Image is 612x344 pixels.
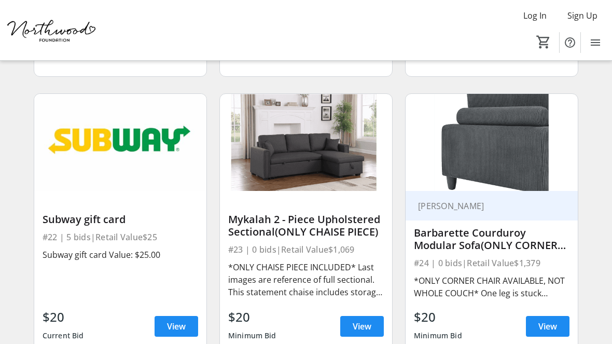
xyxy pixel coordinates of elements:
[538,320,557,333] span: View
[560,32,580,53] button: Help
[559,7,606,24] button: Sign Up
[406,94,578,191] img: Barbarette Courduroy Modular Sofa(ONLY CORNER PIECE)
[228,213,384,238] div: Mykalah 2 - Piece Upholstered Sectional(ONLY CHAISE PIECE)
[228,308,276,326] div: $20
[34,94,206,191] img: Subway gift card
[567,9,597,22] span: Sign Up
[228,242,384,257] div: #23 | 0 bids | Retail Value $1,069
[6,4,99,56] img: Northwood Foundation's Logo
[340,316,384,337] a: View
[414,201,557,211] div: [PERSON_NAME]
[515,7,555,24] button: Log In
[228,261,384,298] div: *ONLY CHAISE PIECE INCLUDED* Last images are reference of full sectional. This statement chaise i...
[414,227,569,252] div: Barbarette Courduroy Modular Sofa(ONLY CORNER PIECE)
[43,249,198,261] div: Subway gift card Value: $25.00
[585,32,606,53] button: Menu
[353,320,371,333] span: View
[414,256,569,270] div: #24 | 0 bids | Retail Value $1,379
[155,316,198,337] a: View
[43,213,198,226] div: Subway gift card
[414,308,462,326] div: $20
[534,33,553,51] button: Cart
[220,94,392,191] img: Mykalah 2 - Piece Upholstered Sectional(ONLY CHAISE PIECE)
[43,308,84,326] div: $20
[523,9,547,22] span: Log In
[43,230,198,244] div: #22 | 5 bids | Retail Value $25
[526,316,569,337] a: View
[167,320,186,333] span: View
[414,274,569,299] div: *ONLY CORNER CHAIR AVAILABLE, NOT WHOLE COUCH* One leg is stuck attached to couch, Screw may be s...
